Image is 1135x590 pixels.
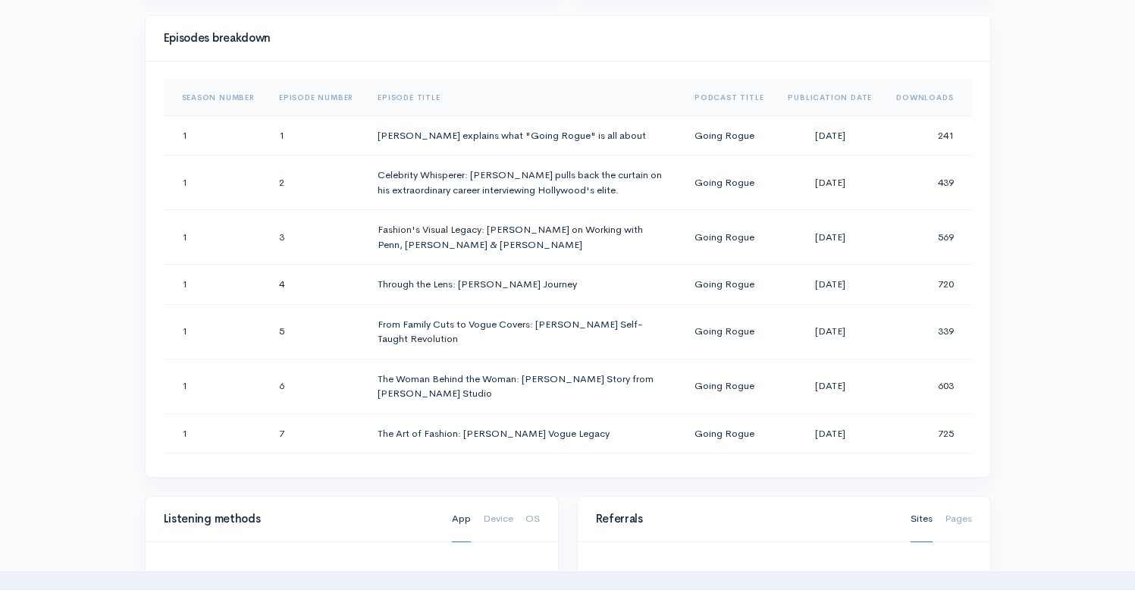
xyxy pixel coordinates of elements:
[365,453,682,494] td: The [PERSON_NAME] Story Behind Teen Vogue's Evolution
[267,359,365,413] td: 6
[525,496,540,542] a: OS
[164,210,267,265] td: 1
[365,210,682,265] td: Fashion's Visual Legacy: [PERSON_NAME] on Working with Penn, [PERSON_NAME] & [PERSON_NAME]
[267,80,365,116] th: Sort column
[267,115,365,155] td: 1
[365,413,682,453] td: The Art of Fashion: [PERSON_NAME] Vogue Legacy
[267,210,365,265] td: 3
[267,304,365,359] td: 5
[164,304,267,359] td: 1
[682,155,776,210] td: Going Rogue
[267,155,365,210] td: 2
[776,304,884,359] td: [DATE]
[682,304,776,359] td: Going Rogue
[164,80,267,116] th: Sort column
[776,155,884,210] td: [DATE]
[164,115,267,155] td: 1
[365,359,682,413] td: The Woman Behind the Woman: [PERSON_NAME] Story from [PERSON_NAME] Studio
[682,115,776,155] td: Going Rogue
[682,359,776,413] td: Going Rogue
[365,265,682,305] td: Through the Lens: [PERSON_NAME] Journey
[682,80,776,116] th: Sort column
[164,265,267,305] td: 1
[365,155,682,210] td: Celebrity Whisperer: [PERSON_NAME] pulls back the curtain on his extraordinary career interviewin...
[682,453,776,494] td: Going Rogue
[267,453,365,494] td: 8
[884,210,971,265] td: 569
[164,155,267,210] td: 1
[682,413,776,453] td: Going Rogue
[776,115,884,155] td: [DATE]
[267,265,365,305] td: 4
[365,304,682,359] td: From Family Cuts to Vogue Covers: [PERSON_NAME] Self-Taught Revolution
[164,32,963,45] h4: Episodes breakdown
[452,496,471,542] a: App
[164,513,434,526] h4: Listening methods
[365,115,682,155] td: [PERSON_NAME] explains what "Going Rogue" is all about
[884,80,971,116] th: Sort column
[776,359,884,413] td: [DATE]
[164,413,267,453] td: 1
[884,155,971,210] td: 439
[884,453,971,494] td: 333
[776,80,884,116] th: Sort column
[884,413,971,453] td: 725
[911,496,933,542] a: Sites
[483,496,513,542] a: Device
[884,359,971,413] td: 603
[365,80,682,116] th: Sort column
[776,413,884,453] td: [DATE]
[884,265,971,305] td: 720
[776,265,884,305] td: [DATE]
[682,265,776,305] td: Going Rogue
[164,359,267,413] td: 1
[776,210,884,265] td: [DATE]
[164,453,267,494] td: 1
[682,210,776,265] td: Going Rogue
[267,413,365,453] td: 7
[776,453,884,494] td: [DATE]
[596,513,892,526] h4: Referrals
[945,496,972,542] a: Pages
[884,115,971,155] td: 241
[884,304,971,359] td: 339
